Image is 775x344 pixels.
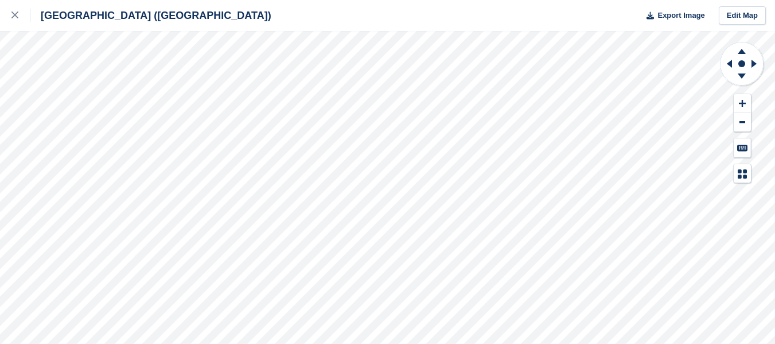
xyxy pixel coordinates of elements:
[640,6,705,25] button: Export Image
[719,6,766,25] a: Edit Map
[734,94,751,113] button: Zoom In
[30,9,271,22] div: [GEOGRAPHIC_DATA] ([GEOGRAPHIC_DATA])
[657,10,704,21] span: Export Image
[734,164,751,183] button: Map Legend
[734,113,751,132] button: Zoom Out
[734,138,751,157] button: Keyboard Shortcuts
